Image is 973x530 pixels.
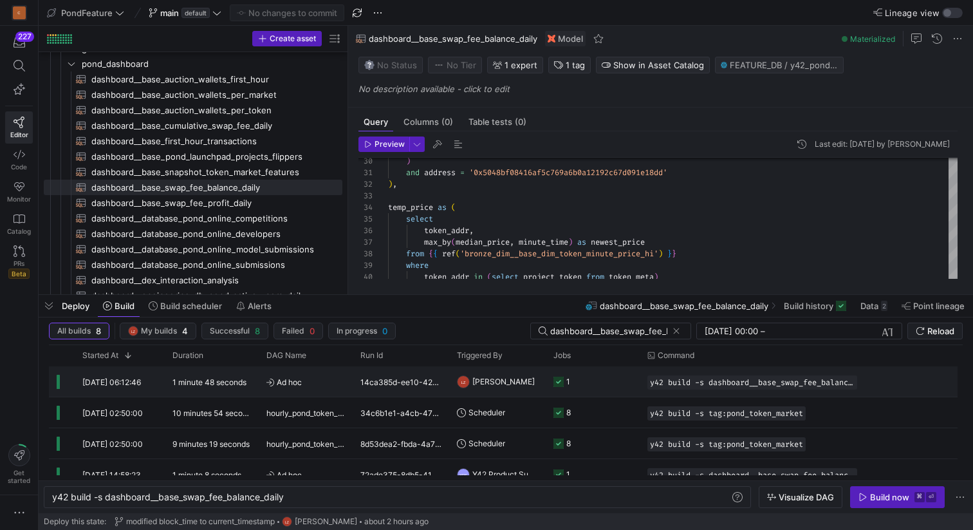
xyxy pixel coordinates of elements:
[5,176,33,208] a: Monitor
[44,272,342,288] a: dashboard__dex_interaction_analysis​​​​​​​​​​
[15,32,34,42] div: 227
[505,60,537,70] span: 1 expert
[457,375,470,388] div: LZ
[558,33,583,44] span: Model
[181,8,210,18] span: default
[126,517,275,526] span: modified block_time to current_timestamp
[451,202,456,213] span: (
[44,226,342,241] div: Press SPACE to select this row.
[145,5,225,21] button: maindefault
[44,149,342,164] a: dashboard__base_pond_launchpad_projects_flippers​​​​​​​​​​
[44,257,342,272] a: dashboard__database_pond_online_submissions​​​​​​​​​​
[49,366,959,397] div: Press SPACE to select this row.
[358,236,373,248] div: 37
[91,258,328,272] span: dashboard__database_pond_online_submissions​​​​​​​​​​
[11,163,27,171] span: Code
[658,351,694,360] span: Command
[456,249,460,259] span: (
[566,60,585,70] span: 1 tag
[44,257,342,272] div: Press SPACE to select this row.
[14,260,24,267] span: PRs
[82,439,143,449] span: [DATE] 02:50:00
[815,140,950,149] div: Last edit: [DATE] by [PERSON_NAME]
[515,118,526,126] span: (0)
[870,492,909,502] div: Build now
[248,301,272,311] span: Alerts
[609,272,654,282] span: token_meta
[553,351,571,360] span: Jobs
[441,118,453,126] span: (0)
[91,72,328,87] span: dashboard__base_auction_wallets_first_hour​​​​​​​​​​
[266,398,345,428] span: hourly_pond_token_market
[914,492,925,502] kbd: ⌘
[424,272,469,282] span: token_addr
[705,326,758,336] input: Start datetime
[266,367,345,397] span: Ad hoc
[5,208,33,240] a: Catalog
[210,327,250,336] span: Successful
[115,301,134,311] span: Build
[375,140,405,149] span: Preview
[451,237,456,247] span: (
[424,237,451,247] span: max_by
[172,408,255,418] y42-duration: 10 minutes 54 seconds
[926,492,936,502] kbd: ⏎
[44,180,342,195] div: Press SPACE to select this row.
[364,60,417,70] span: No Status
[44,71,342,87] div: Press SPACE to select this row.
[650,440,803,449] span: y42 build -s tag:pond_token_market
[406,214,433,224] span: select
[49,459,959,490] div: Press SPACE to select this row.
[5,439,33,489] button: Getstarted
[566,397,571,428] div: 8
[358,202,373,213] div: 34
[49,428,959,459] div: Press SPACE to select this row.
[49,397,959,428] div: Press SPACE to select this row.
[172,439,250,449] y42-duration: 9 minutes 19 seconds
[424,225,469,236] span: token_addr
[295,517,357,526] span: [PERSON_NAME]
[406,260,429,270] span: where
[44,56,342,71] div: Press SPACE to select this row.
[457,468,470,481] div: YPS
[596,57,710,73] button: Show in Asset Catalog
[424,167,456,178] span: address
[310,326,315,336] span: 0
[44,288,342,303] a: dashboard__engineering_db_pond_active_users_daily​​​​​​​​​​
[358,271,373,283] div: 40
[487,57,543,73] button: 1 expert
[266,460,345,490] span: Ad hoc
[784,301,833,311] span: Build history
[658,249,663,259] span: )
[57,327,91,336] span: All builds
[591,237,645,247] span: newest_price
[353,428,449,459] div: 8d53dea2-fbda-4a70-b49f-a1031c868c8e
[13,6,26,19] div: C
[91,103,328,118] span: dashboard__base_auction_wallets_per_token​​​​​​​​​​
[44,71,342,87] a: dashboard__base_auction_wallets_first_hour​​​​​​​​​​
[82,57,340,71] span: pond_dashboard
[460,249,658,259] span: 'bronze_dim__base_dim_token_minute_price_hi'
[650,378,855,387] span: y42 build -s dashboard__base_swap_fee_balance_daily
[388,179,393,189] span: )
[433,249,438,259] span: {
[82,377,141,387] span: [DATE] 06:12:46
[885,8,940,18] span: Lineage view
[44,226,342,241] a: dashboard__database_pond_online_developers​​​​​​​​​​
[44,102,342,118] div: Press SPACE to select this row.
[457,351,503,360] span: Triggered By
[650,471,855,480] span: y42 build -s dashboard__base_swap_fee_balance_daily
[730,60,838,70] span: FEATURE_DB / y42_pondfeature_main / DASHBOARD__BASE_SWAP_FEE_BALANCE_DAILY
[337,327,377,336] span: In progress
[358,225,373,236] div: 36
[456,237,510,247] span: median_price
[44,180,342,195] a: dashboard__base_swap_fee_balance_daily​​​​​​​​​​
[353,366,449,397] div: 14ca385d-ee10-427a-a16e-b5a0d0344bfe
[255,326,260,336] span: 8
[406,167,420,178] span: and
[49,323,109,339] button: All builds8
[566,428,571,459] div: 8
[44,517,106,526] span: Deploy this state:
[927,326,954,336] span: Reload
[44,195,342,211] a: dashboard__base_swap_fee_profit_daily​​​​​​​​​​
